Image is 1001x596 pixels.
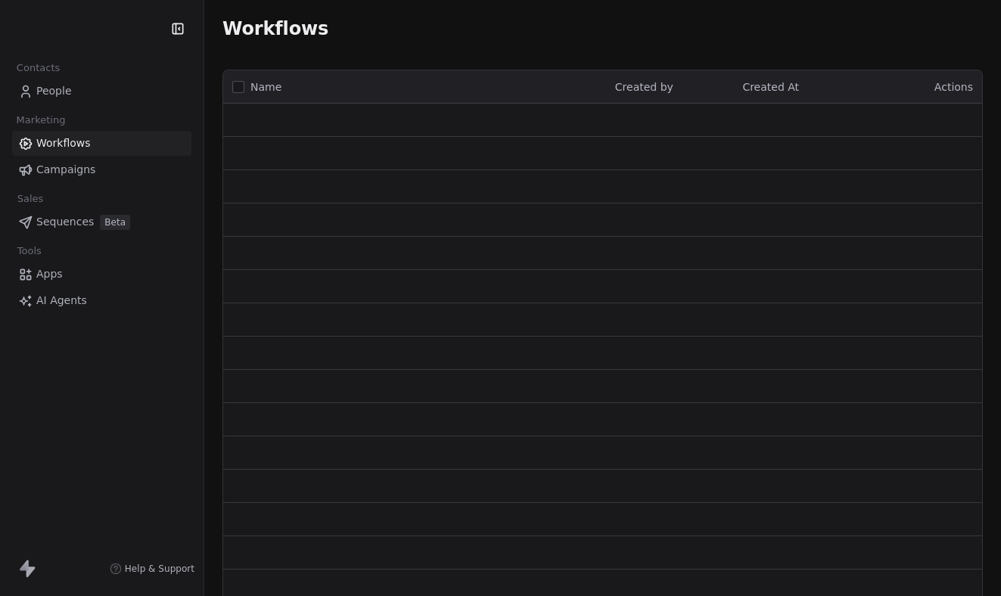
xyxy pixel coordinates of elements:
[36,266,63,282] span: Apps
[36,135,91,151] span: Workflows
[36,293,87,309] span: AI Agents
[11,188,50,210] span: Sales
[934,81,973,93] span: Actions
[12,262,191,287] a: Apps
[10,109,72,132] span: Marketing
[100,215,130,230] span: Beta
[12,157,191,182] a: Campaigns
[12,131,191,156] a: Workflows
[36,83,72,99] span: People
[12,288,191,313] a: AI Agents
[36,162,95,178] span: Campaigns
[12,79,191,104] a: People
[742,81,799,93] span: Created At
[250,79,281,95] span: Name
[222,18,328,39] span: Workflows
[11,240,48,262] span: Tools
[36,214,94,230] span: Sequences
[125,563,194,575] span: Help & Support
[12,210,191,234] a: SequencesBeta
[110,563,194,575] a: Help & Support
[10,57,67,79] span: Contacts
[615,81,673,93] span: Created by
